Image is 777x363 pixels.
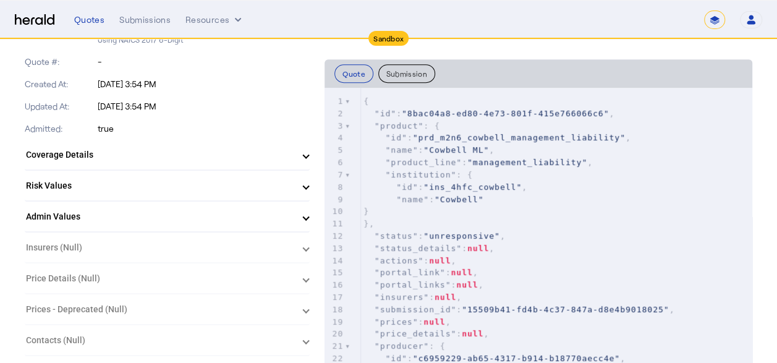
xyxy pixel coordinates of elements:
[26,210,294,223] mat-panel-title: Admin Values
[325,144,345,156] div: 5
[375,231,418,241] span: "status"
[325,120,345,132] div: 3
[363,354,626,363] span: : ,
[325,205,345,218] div: 10
[325,304,345,316] div: 18
[375,109,396,118] span: "id"
[451,268,472,277] span: null
[363,280,483,289] span: : ,
[386,170,457,179] span: "institution"
[363,158,593,167] span: : ,
[363,256,456,265] span: : ,
[467,244,489,253] span: null
[185,14,244,26] button: Resources dropdown menu
[325,156,345,169] div: 6
[325,169,345,181] div: 7
[25,140,310,169] mat-expansion-panel-header: Coverage Details
[26,148,294,161] mat-panel-title: Coverage Details
[396,182,418,192] span: "id"
[386,158,462,167] span: "product_line"
[402,109,609,118] span: "8bac04a8-ed80-4e73-801f-415e766066c6"
[325,255,345,267] div: 14
[462,329,483,338] span: null
[435,195,483,204] span: "Cowbell"
[363,293,462,302] span: : ,
[334,64,373,83] button: Quote
[363,305,674,314] span: : ,
[363,145,495,155] span: : ,
[375,280,451,289] span: "portal_links"
[378,64,435,83] button: Submission
[25,78,95,90] p: Created At:
[456,280,478,289] span: null
[386,354,407,363] span: "id"
[429,256,451,265] span: null
[325,316,345,328] div: 19
[363,182,527,192] span: : ,
[423,317,445,327] span: null
[325,328,345,340] div: 20
[413,133,626,142] span: "prd_m2n6_cowbell_management_liability"
[386,145,418,155] span: "name"
[98,33,310,46] p: Using NAICS 2017 6-Digit
[363,121,440,130] span: : {
[325,181,345,194] div: 8
[25,122,95,135] p: Admitted:
[98,122,310,135] p: true
[363,109,614,118] span: : ,
[325,340,345,352] div: 21
[368,31,409,46] div: Sandbox
[325,218,345,230] div: 11
[363,195,483,204] span: :
[423,231,500,241] span: "unresponsive"
[423,145,489,155] span: "Cowbell ML"
[325,230,345,242] div: 12
[375,244,462,253] span: "status_details"
[363,317,451,327] span: : ,
[25,100,95,113] p: Updated At:
[363,133,631,142] span: : ,
[363,268,478,277] span: : ,
[325,267,345,279] div: 15
[375,329,456,338] span: "price_details"
[363,96,369,106] span: {
[386,133,407,142] span: "id"
[74,14,104,26] div: Quotes
[435,293,456,302] span: null
[375,268,446,277] span: "portal_link"
[325,242,345,255] div: 13
[396,195,429,204] span: "name"
[413,354,620,363] span: "c6959229-ab65-4317-b914-b18770aecc4e"
[98,100,310,113] p: [DATE] 3:54 PM
[119,14,171,26] div: Submissions
[325,291,345,304] div: 17
[467,158,587,167] span: "management_liability"
[98,78,310,90] p: [DATE] 3:54 PM
[98,56,310,68] p: -
[363,231,506,241] span: : ,
[363,219,375,228] span: },
[462,305,669,314] span: "15509b41-fd4b-4c37-847a-d8e4b9018025"
[325,108,345,120] div: 2
[375,293,429,302] span: "insurers"
[15,14,54,26] img: Herald Logo
[363,244,495,253] span: : ,
[26,179,294,192] mat-panel-title: Risk Values
[375,256,423,265] span: "actions"
[375,305,456,314] span: "submission_id"
[375,317,418,327] span: "prices"
[25,171,310,200] mat-expansion-panel-header: Risk Values
[363,329,489,338] span: : ,
[25,56,95,68] p: Quote #:
[363,207,369,216] span: }
[325,194,345,206] div: 9
[25,202,310,231] mat-expansion-panel-header: Admin Values
[325,132,345,144] div: 4
[363,170,473,179] span: : {
[375,341,429,351] span: "producer"
[423,182,522,192] span: "ins_4hfc_cowbell"
[375,121,423,130] span: "product"
[325,95,345,108] div: 1
[325,279,345,291] div: 16
[363,341,446,351] span: : {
